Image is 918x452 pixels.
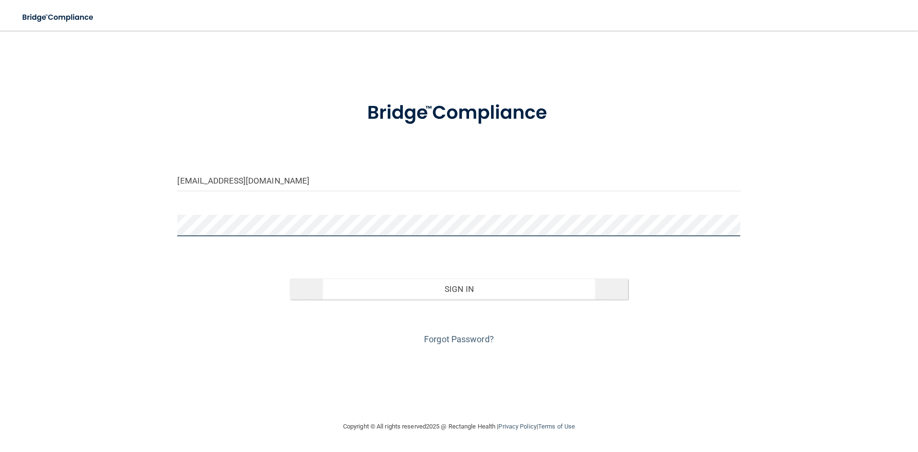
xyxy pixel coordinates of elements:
[347,88,571,138] img: bridge_compliance_login_screen.278c3ca4.svg
[538,423,575,430] a: Terms of Use
[177,170,740,191] input: Email
[424,334,494,344] a: Forgot Password?
[284,411,634,442] div: Copyright © All rights reserved 2025 @ Rectangle Health | |
[498,423,536,430] a: Privacy Policy
[14,8,103,27] img: bridge_compliance_login_screen.278c3ca4.svg
[290,278,628,300] button: Sign In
